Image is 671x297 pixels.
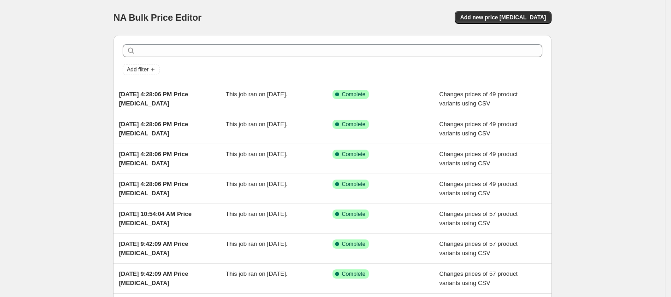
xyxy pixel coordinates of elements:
span: [DATE] 4:28:06 PM Price [MEDICAL_DATA] [119,121,188,137]
span: This job ran on [DATE]. [226,210,288,217]
span: [DATE] 4:28:06 PM Price [MEDICAL_DATA] [119,181,188,197]
span: Complete [342,151,365,158]
span: Changes prices of 57 product variants using CSV [439,240,518,256]
span: Changes prices of 57 product variants using CSV [439,210,518,227]
span: [DATE] 9:42:09 AM Price [MEDICAL_DATA] [119,240,188,256]
span: Complete [342,181,365,188]
span: [DATE] 10:54:04 AM Price [MEDICAL_DATA] [119,210,192,227]
span: [DATE] 9:42:09 AM Price [MEDICAL_DATA] [119,270,188,286]
span: This job ran on [DATE]. [226,91,288,98]
span: This job ran on [DATE]. [226,270,288,277]
span: This job ran on [DATE]. [226,240,288,247]
span: Changes prices of 49 product variants using CSV [439,91,518,107]
span: [DATE] 4:28:06 PM Price [MEDICAL_DATA] [119,91,188,107]
span: Changes prices of 49 product variants using CSV [439,121,518,137]
span: Add filter [127,66,148,73]
button: Add filter [123,64,160,75]
span: Changes prices of 57 product variants using CSV [439,270,518,286]
span: Changes prices of 49 product variants using CSV [439,181,518,197]
span: Complete [342,240,365,248]
span: This job ran on [DATE]. [226,121,288,128]
span: Add new price [MEDICAL_DATA] [460,14,546,21]
span: Complete [342,210,365,218]
span: Complete [342,121,365,128]
span: Changes prices of 49 product variants using CSV [439,151,518,167]
span: This job ran on [DATE]. [226,181,288,187]
span: This job ran on [DATE]. [226,151,288,157]
span: Complete [342,270,365,278]
span: [DATE] 4:28:06 PM Price [MEDICAL_DATA] [119,151,188,167]
button: Add new price [MEDICAL_DATA] [455,11,552,24]
span: NA Bulk Price Editor [113,12,202,23]
span: Complete [342,91,365,98]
